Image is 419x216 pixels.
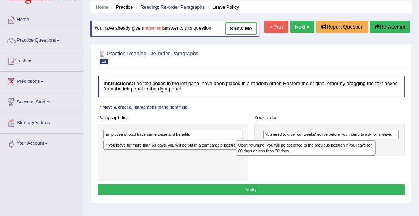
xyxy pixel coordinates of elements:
[370,21,410,33] button: Re-Attempt
[0,30,83,48] a: Practice Questions
[103,140,242,150] div: If you leave for more than 60 days, you will be put in a comparable position.
[103,81,133,86] b: Instructions:
[140,4,205,10] a: Reading: Re-order Paragraphs
[98,49,288,64] h2: Practice Reading: Re-order Paragraphs
[98,184,405,195] button: Verify
[98,115,248,120] h4: Paragraph list
[0,51,83,69] a: Tests
[98,76,405,97] h4: The text boxes in the left panel have been placed in a random order. Restore the original order b...
[0,10,83,28] a: Home
[225,22,257,35] a: show me
[316,21,368,33] button: Report Question
[98,105,190,111] div: * Move & order all paragraphs in the right field
[264,21,288,33] a: « Prev
[0,113,83,131] a: Strategy Videos
[0,134,83,152] a: Your Account
[110,4,133,10] li: Practice
[0,72,83,90] a: Predictions
[96,4,108,10] a: Home
[0,92,83,110] a: Success Stories
[206,4,239,10] li: Leave Policy
[236,140,375,156] div: Upon returning, you will be assigned to the previous position if you leave for 60 days or less th...
[263,130,399,139] div: You need to give four weeks' notice before you intend to ask for a leave.
[143,26,163,31] b: incorrect
[90,21,259,37] div: You have already given answer to this question
[254,115,405,120] h4: Your order
[290,21,314,33] a: Next »
[100,59,108,64] span: 16
[103,130,242,139] div: Employee should have same wage and benefits.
